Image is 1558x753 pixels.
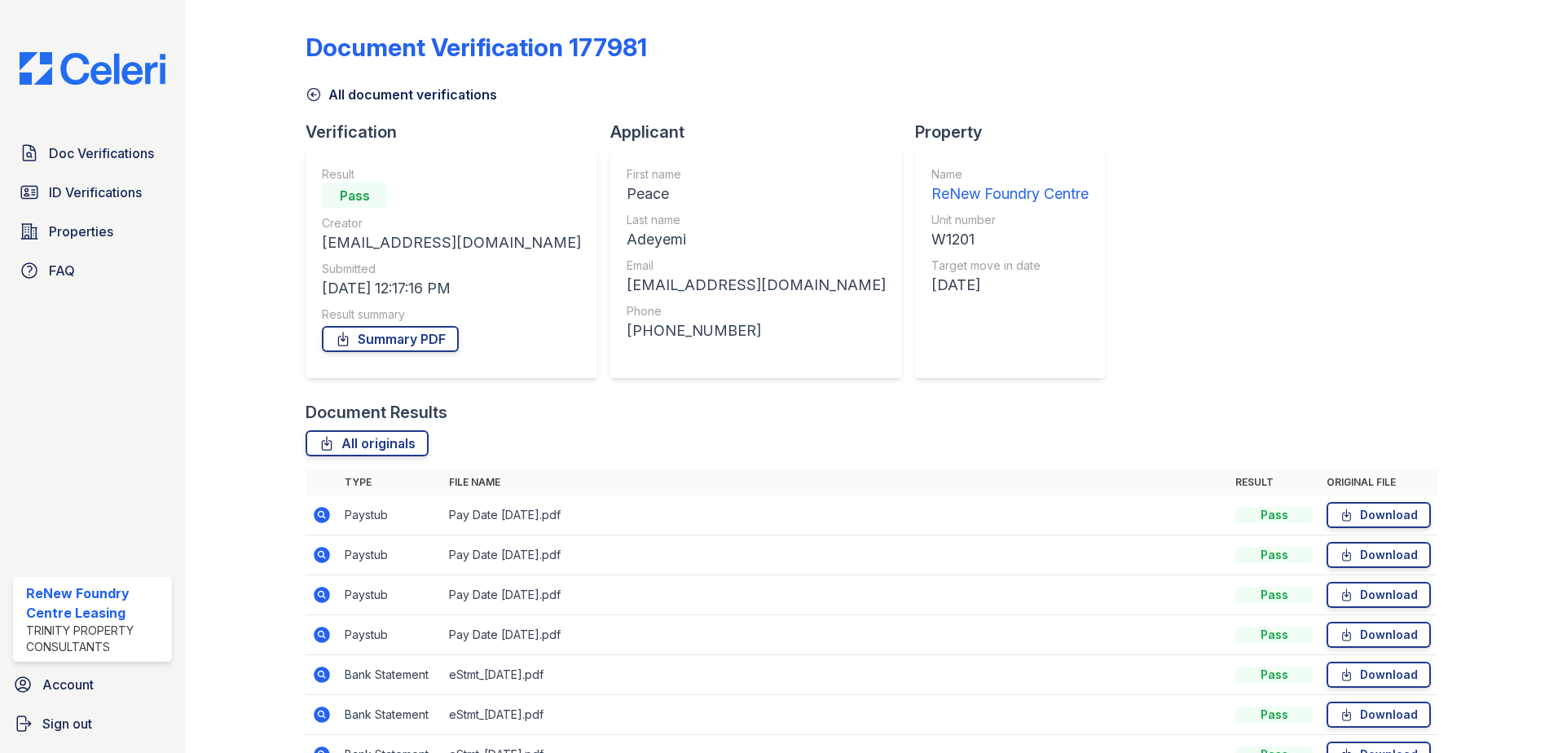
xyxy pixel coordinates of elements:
[1327,542,1431,568] a: Download
[49,143,154,163] span: Doc Verifications
[42,714,92,733] span: Sign out
[13,176,172,209] a: ID Verifications
[42,675,94,694] span: Account
[26,583,165,623] div: ReNew Foundry Centre Leasing
[627,183,886,205] div: Peace
[1327,702,1431,728] a: Download
[322,261,581,277] div: Submitted
[338,495,442,535] td: Paystub
[442,575,1229,615] td: Pay Date [DATE].pdf
[931,166,1089,183] div: Name
[322,231,581,254] div: [EMAIL_ADDRESS][DOMAIN_NAME]
[49,183,142,202] span: ID Verifications
[322,306,581,323] div: Result summary
[322,277,581,300] div: [DATE] 12:17:16 PM
[13,137,172,170] a: Doc Verifications
[322,183,387,209] div: Pass
[49,261,75,280] span: FAQ
[931,183,1089,205] div: ReNew Foundry Centre
[931,258,1089,274] div: Target move in date
[931,212,1089,228] div: Unit number
[306,33,647,62] div: Document Verification 177981
[1235,707,1314,723] div: Pass
[26,623,165,655] div: Trinity Property Consultants
[322,215,581,231] div: Creator
[931,166,1089,205] a: Name ReNew Foundry Centre
[1327,502,1431,528] a: Download
[1327,622,1431,648] a: Download
[7,707,178,740] a: Sign out
[627,228,886,251] div: Adeyemi
[1235,547,1314,563] div: Pass
[610,121,915,143] div: Applicant
[338,695,442,735] td: Bank Statement
[338,575,442,615] td: Paystub
[931,228,1089,251] div: W1201
[338,615,442,655] td: Paystub
[306,85,497,104] a: All document verifications
[338,469,442,495] th: Type
[1235,507,1314,523] div: Pass
[1229,469,1320,495] th: Result
[49,222,113,241] span: Properties
[306,430,429,456] a: All originals
[442,695,1229,735] td: eStmt_[DATE].pdf
[7,52,178,85] img: CE_Logo_Blue-a8612792a0a2168367f1c8372b55b34899dd931a85d93a1a3d3e32e68fde9ad4.png
[442,469,1229,495] th: File name
[627,212,886,228] div: Last name
[1235,667,1314,683] div: Pass
[1235,627,1314,643] div: Pass
[7,668,178,701] a: Account
[442,655,1229,695] td: eStmt_[DATE].pdf
[627,166,886,183] div: First name
[1327,582,1431,608] a: Download
[627,258,886,274] div: Email
[442,495,1229,535] td: Pay Date [DATE].pdf
[627,303,886,319] div: Phone
[1235,587,1314,603] div: Pass
[1327,662,1431,688] a: Download
[338,655,442,695] td: Bank Statement
[442,615,1229,655] td: Pay Date [DATE].pdf
[1320,469,1437,495] th: Original file
[627,274,886,297] div: [EMAIL_ADDRESS][DOMAIN_NAME]
[931,274,1089,297] div: [DATE]
[306,401,447,424] div: Document Results
[322,326,459,352] a: Summary PDF
[442,535,1229,575] td: Pay Date [DATE].pdf
[322,166,581,183] div: Result
[306,121,610,143] div: Verification
[13,254,172,287] a: FAQ
[627,319,886,342] div: [PHONE_NUMBER]
[13,215,172,248] a: Properties
[338,535,442,575] td: Paystub
[915,121,1118,143] div: Property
